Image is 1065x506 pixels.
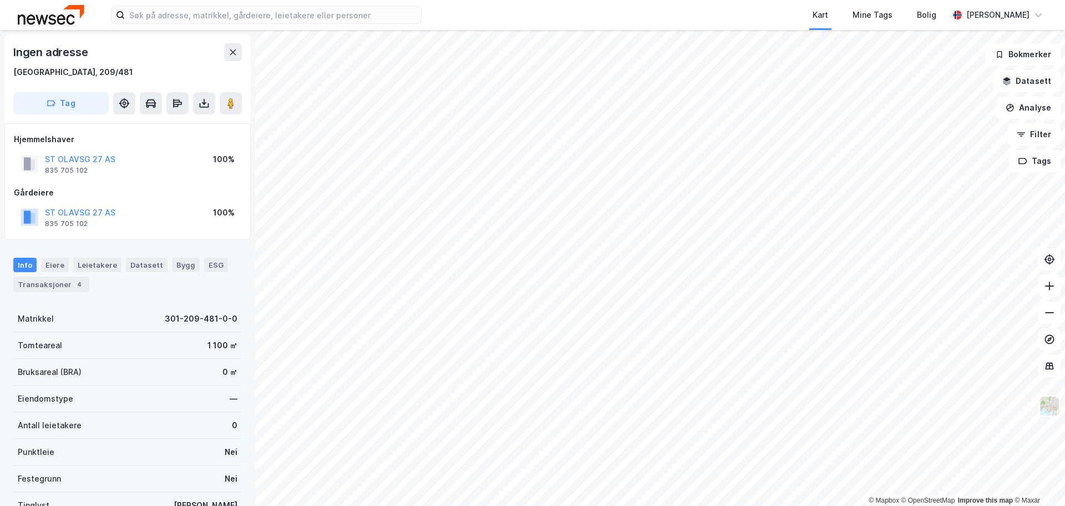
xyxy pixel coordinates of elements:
[18,365,82,379] div: Bruksareal (BRA)
[225,445,237,459] div: Nei
[232,419,237,432] div: 0
[172,258,200,272] div: Bygg
[230,392,237,405] div: —
[204,258,228,272] div: ESG
[41,258,69,272] div: Eiere
[813,8,828,22] div: Kart
[1007,123,1061,146] button: Filter
[165,312,237,325] div: 301-209-481-0-0
[13,92,109,114] button: Tag
[993,70,1061,92] button: Datasett
[1009,150,1061,172] button: Tags
[18,339,62,352] div: Tomteareal
[73,258,121,272] div: Leietakere
[869,497,899,504] a: Mapbox
[13,277,89,292] div: Transaksjoner
[74,279,85,290] div: 4
[207,339,237,352] div: 1 100 ㎡
[13,43,90,61] div: Ingen adresse
[125,7,421,23] input: Søk på adresse, matrikkel, gårdeiere, leietakere eller personer
[14,133,241,146] div: Hjemmelshaver
[853,8,892,22] div: Mine Tags
[45,219,88,228] div: 835 705 102
[18,312,54,325] div: Matrikkel
[13,66,133,79] div: [GEOGRAPHIC_DATA], 209/481
[18,419,82,432] div: Antall leietakere
[213,206,235,219] div: 100%
[958,497,1013,504] a: Improve this map
[213,153,235,166] div: 100%
[18,392,73,405] div: Eiendomstype
[996,97,1061,119] button: Analyse
[18,472,61,485] div: Festegrunn
[18,5,84,24] img: newsec-logo.f6e21ccffca1b3a03d2d.png
[18,445,54,459] div: Punktleie
[14,186,241,199] div: Gårdeiere
[1039,395,1060,417] img: Z
[901,497,955,504] a: OpenStreetMap
[986,43,1061,66] button: Bokmerker
[1010,453,1065,506] iframe: Chat Widget
[917,8,936,22] div: Bolig
[225,472,237,485] div: Nei
[126,258,168,272] div: Datasett
[966,8,1029,22] div: [PERSON_NAME]
[13,258,37,272] div: Info
[45,166,88,175] div: 835 705 102
[222,365,237,379] div: 0 ㎡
